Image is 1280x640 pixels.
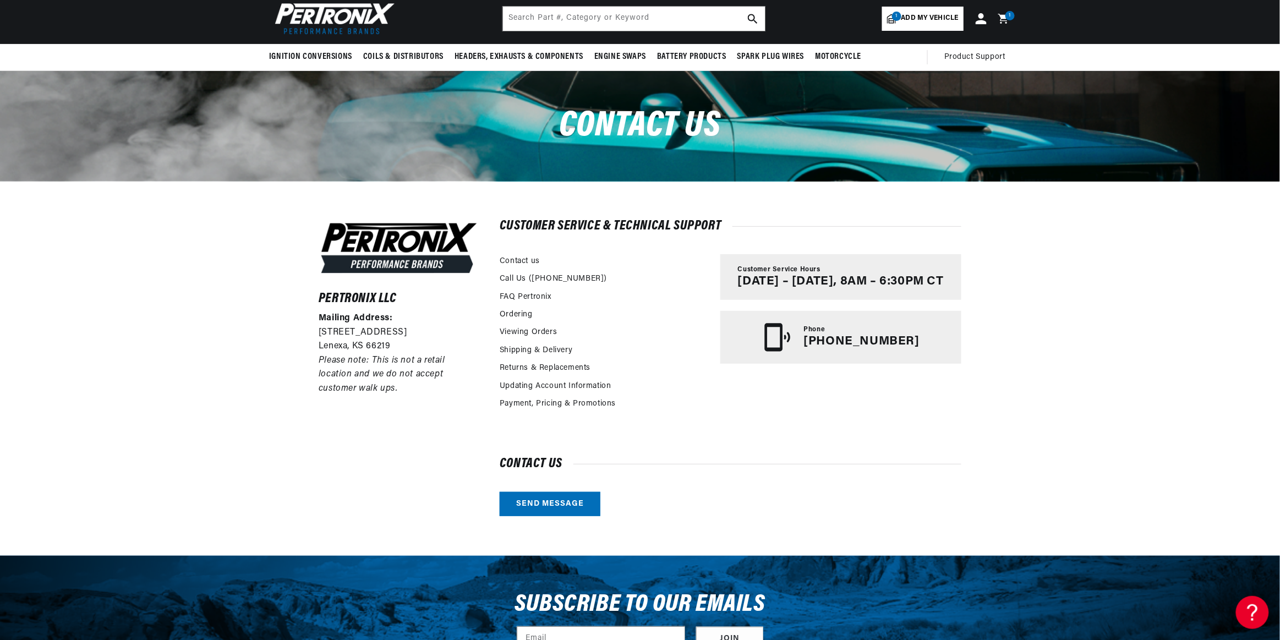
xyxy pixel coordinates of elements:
input: Search Part #, Category or Keyword [503,7,765,31]
p: [PHONE_NUMBER] [804,335,920,349]
summary: Product Support [944,44,1011,70]
a: Payment, Pricing & Promotions [500,398,616,410]
summary: Coils & Distributors [358,44,449,70]
a: 1Add my vehicle [882,7,964,31]
a: FAQ Pertronix [500,291,551,303]
span: 1 [1009,11,1011,20]
h2: Customer Service & Technical Support [500,221,961,232]
span: Headers, Exhausts & Components [455,51,583,63]
strong: Mailing Address: [319,314,393,322]
span: Engine Swaps [594,51,646,63]
p: [DATE] – [DATE], 8AM – 6:30PM CT [738,275,944,289]
summary: Headers, Exhausts & Components [449,44,589,70]
em: Please note: This is not a retail location and we do not accept customer walk ups. [319,356,445,393]
h2: Contact us [500,458,961,469]
span: Spark Plug Wires [737,51,805,63]
a: Call Us ([PHONE_NUMBER]) [500,273,607,285]
a: Viewing Orders [500,326,557,338]
span: Battery Products [657,51,726,63]
span: Customer Service Hours [738,265,820,275]
summary: Engine Swaps [589,44,652,70]
span: Coils & Distributors [363,51,444,63]
p: Lenexa, KS 66219 [319,340,479,354]
span: 1 [892,12,901,21]
p: [STREET_ADDRESS] [319,326,479,340]
h6: Pertronix LLC [319,293,479,304]
button: search button [741,7,765,31]
span: Phone [804,325,825,335]
a: Phone [PHONE_NUMBER] [720,311,961,364]
a: Returns & Replacements [500,362,590,374]
summary: Ignition Conversions [269,44,358,70]
a: Updating Account Information [500,380,611,392]
h3: Subscribe to our emails [515,594,765,615]
span: Contact us [559,108,721,144]
summary: Spark Plug Wires [732,44,810,70]
span: Ignition Conversions [269,51,352,63]
a: Ordering [500,309,533,321]
span: Add my vehicle [901,13,959,24]
span: Product Support [944,51,1005,63]
a: Send message [500,492,600,517]
a: Shipping & Delivery [500,344,572,357]
span: Motorcycle [815,51,861,63]
a: Contact us [500,255,540,267]
summary: Motorcycle [809,44,867,70]
summary: Battery Products [652,44,732,70]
